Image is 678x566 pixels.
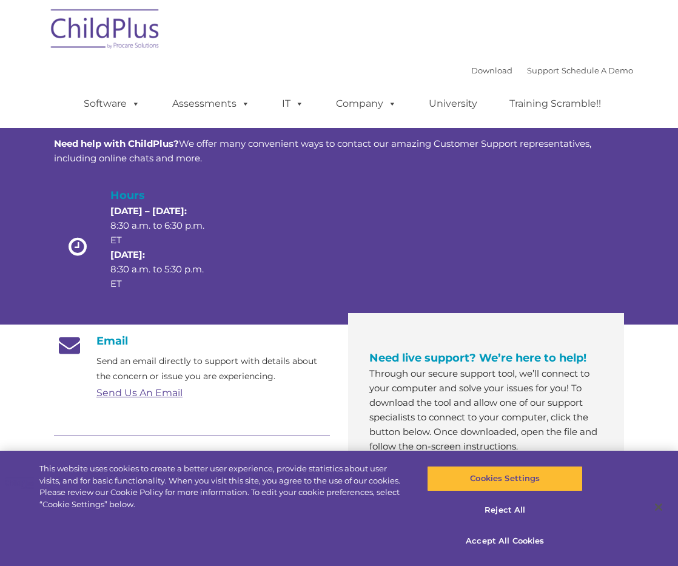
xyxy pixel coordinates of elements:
span: Need live support? We’re here to help! [369,351,586,365]
button: Close [645,494,672,521]
a: Download [471,66,512,75]
a: Software [72,92,152,116]
a: IT [270,92,316,116]
a: Send Us An Email [96,387,183,399]
div: This website uses cookies to create a better user experience, provide statistics about user visit... [39,463,407,510]
strong: [DATE] – [DATE]: [110,205,187,217]
a: Training Scramble!! [497,92,613,116]
h4: Email [54,334,330,348]
button: Cookies Settings [427,466,583,491]
p: Through our secure support tool, we’ll connect to your computer and solve your issues for you! To... [369,366,603,454]
a: Schedule A Demo [562,66,633,75]
button: Reject All [427,497,583,523]
img: ChildPlus by Procare Solutions [45,1,166,61]
font: | [471,66,633,75]
p: 8:30 a.m. to 6:30 p.m. ET 8:30 a.m. to 5:30 p.m. ET [110,204,206,291]
a: Assessments [160,92,262,116]
span: We offer many convenient ways to contact our amazing Customer Support representatives, including ... [54,138,591,164]
a: University [417,92,489,116]
a: Support [527,66,559,75]
a: Company [324,92,409,116]
p: Send an email directly to support with details about the concern or issue you are experiencing. [96,354,330,384]
button: Accept All Cookies [427,528,583,554]
strong: [DATE]: [110,249,145,260]
strong: Need help with ChildPlus? [54,138,179,149]
h4: Hours [110,187,206,204]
